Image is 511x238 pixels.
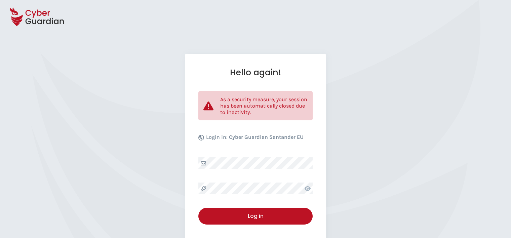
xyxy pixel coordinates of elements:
[206,134,304,144] p: Login in:
[229,134,304,140] b: Cyber Guardian Santander EU
[198,208,313,225] button: Log in
[198,67,313,78] h1: Hello again!
[203,212,308,220] div: Log in
[220,96,308,115] p: As a security measure, your session has been automatically closed due to inactivity.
